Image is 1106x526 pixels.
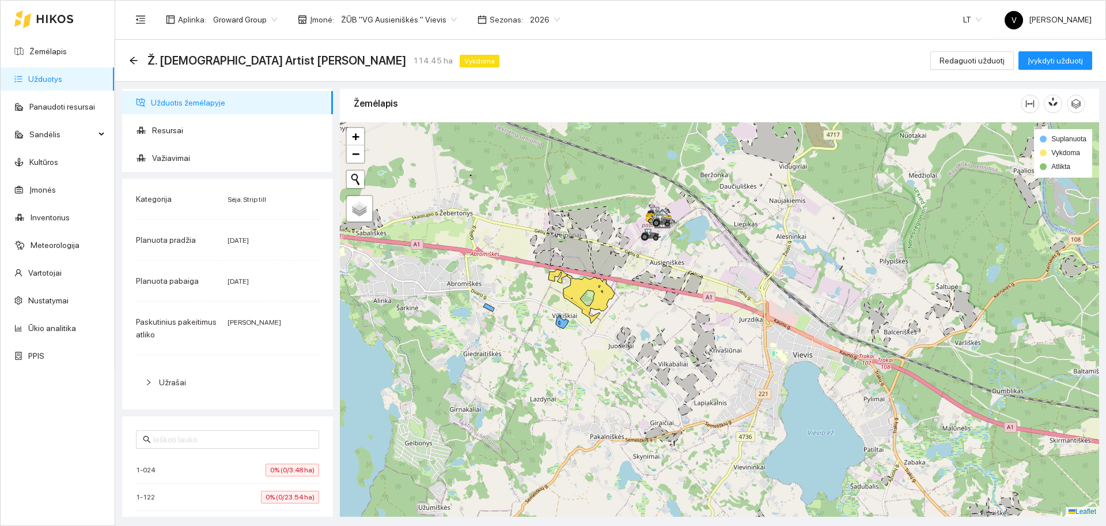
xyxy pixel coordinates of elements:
span: Vykdoma [460,55,499,67]
a: PPIS [28,351,44,360]
span: Redaguoti užduotį [940,54,1005,67]
span: Groward Group [213,11,277,28]
span: Sezonas : [490,13,523,26]
span: Užduotis žemėlapyje [151,91,324,114]
a: Layers [347,196,372,221]
span: [DATE] [228,277,249,285]
span: layout [166,15,175,24]
span: [PERSON_NAME] [1005,15,1092,24]
span: Sandėlis [29,123,95,146]
span: [PERSON_NAME] [228,318,281,326]
span: Vykdoma [1051,149,1080,157]
div: Užrašai [136,369,319,396]
span: ŽŪB "VG Ausieniškės " Vievis [341,11,457,28]
span: − [352,146,359,161]
span: Važiavimai [152,146,324,170]
span: 0% (0/3.48 ha) [266,464,319,476]
span: 1-122 [136,491,161,503]
span: LT [963,11,982,28]
button: menu-fold [129,8,152,31]
span: calendar [478,15,487,24]
span: 2026 [530,11,560,28]
span: search [143,435,151,444]
a: Žemėlapis [29,47,67,56]
a: Panaudoti resursai [29,102,95,111]
span: 1-024 [136,464,161,476]
a: Įmonės [29,185,56,194]
span: column-width [1021,99,1039,108]
a: Zoom in [347,128,364,145]
span: + [352,129,359,144]
span: [DATE] [228,236,249,245]
span: Užrašai [159,378,186,387]
span: Atlikta [1051,163,1070,171]
a: Užduotys [28,74,62,84]
input: Ieškoti lauko [153,433,312,446]
button: Įvykdyti užduotį [1018,51,1092,70]
div: Žemėlapis [354,87,1021,120]
span: Planuota pabaiga [136,276,199,285]
span: menu-fold [135,14,146,25]
a: Redaguoti užduotį [930,56,1014,65]
a: Inventorius [31,213,70,222]
button: column-width [1021,95,1039,113]
span: Resursai [152,119,324,142]
span: Įmonė : [310,13,334,26]
span: Aplinka : [178,13,206,26]
span: 0% (0/23.54 ha) [261,491,319,504]
span: Kategorija [136,194,172,204]
button: Redaguoti užduotį [930,51,1014,70]
span: Planuota pradžia [136,235,196,245]
div: Atgal [129,56,138,66]
a: Nustatymai [28,296,69,305]
a: Meteorologija [31,241,79,250]
span: 114.45 ha [413,54,453,67]
span: Suplanuota [1051,135,1086,143]
span: arrow-left [129,56,138,65]
span: Ž. kviečių Artist sėja [147,51,406,70]
a: Kultūros [29,157,58,167]
span: right [145,379,152,386]
span: V [1012,11,1017,29]
a: Vartotojai [28,268,62,277]
a: Leaflet [1069,508,1096,516]
a: Ūkio analitika [28,324,76,333]
a: Zoom out [347,145,364,163]
span: shop [298,15,307,24]
span: Įvykdyti užduotį [1028,54,1083,67]
button: Initiate a new search [347,171,364,188]
span: Paskutinius pakeitimus atliko [136,317,217,339]
span: Sėja. Strip till [228,196,266,204]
